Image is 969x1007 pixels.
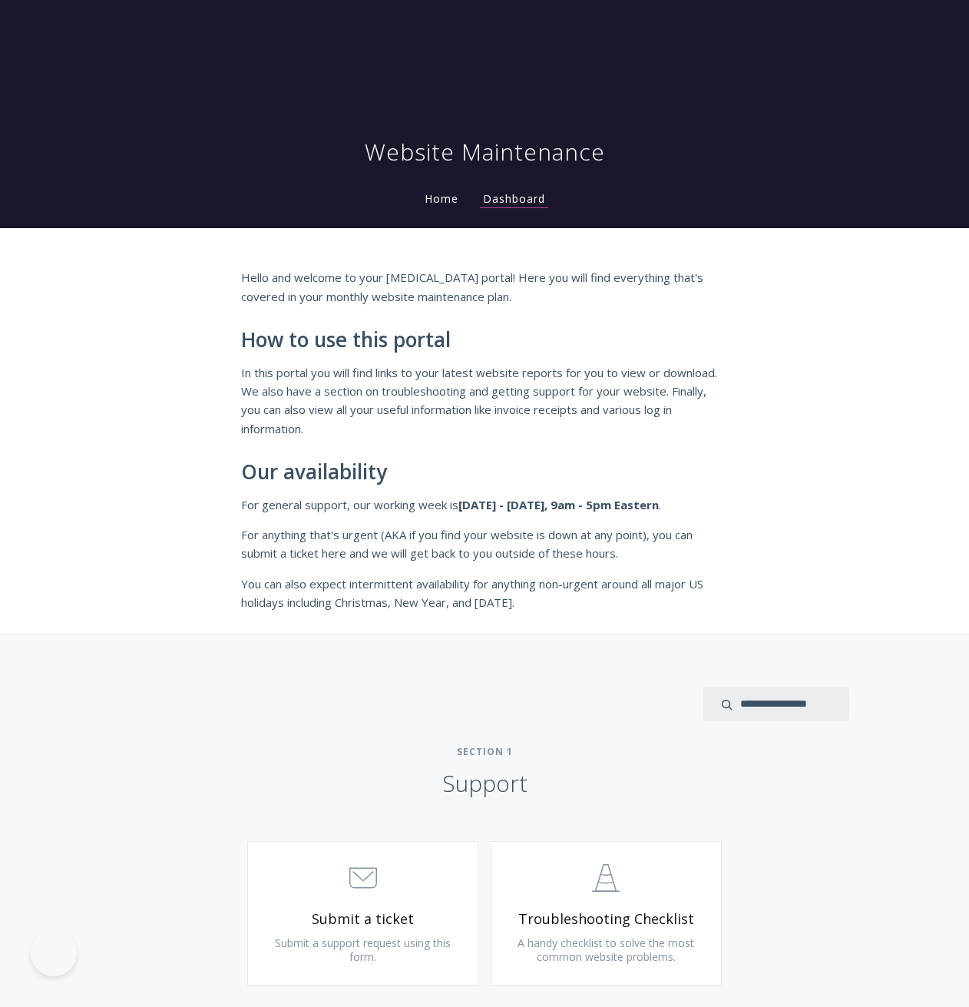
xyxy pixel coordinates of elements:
a: Troubleshooting Checklist A handy checklist to solve the most common website problems. [491,841,722,985]
strong: [DATE] - [DATE], 9am - 5pm Eastern [458,497,659,512]
p: You can also expect intermittent availability for anything non-urgent around all major US holiday... [241,575,728,612]
input: search input [703,687,849,721]
h2: How to use this portal [241,329,728,352]
p: In this portal you will find links to your latest website reports for you to view or download. We... [241,363,728,439]
h2: Our availability [241,461,728,484]
p: For anything that's urgent (AKA if you find your website is down at any point), you can submit a ... [241,525,728,563]
span: Submit a support request using this form. [275,936,451,964]
span: Submit a ticket [271,910,455,928]
span: Troubleshooting Checklist [514,910,698,928]
span: A handy checklist to solve the most common website problems. [518,936,694,964]
a: Submit a ticket Submit a support request using this form. [247,841,478,985]
iframe: Toggle Customer Support [31,930,77,976]
p: For general support, our working week is . [241,495,728,514]
p: Hello and welcome to your [MEDICAL_DATA] portal! Here you will find everything that's covered in ... [241,268,728,306]
h1: Website Maintenance [365,137,605,167]
a: Home [422,191,461,206]
a: Dashboard [480,191,548,208]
